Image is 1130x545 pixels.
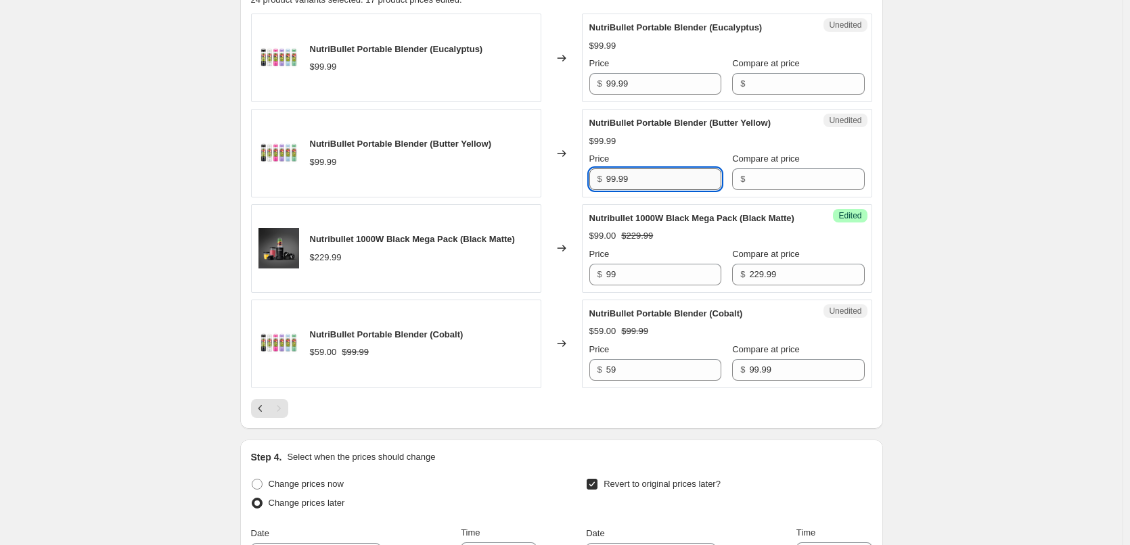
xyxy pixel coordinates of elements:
[732,344,800,354] span: Compare at price
[589,135,616,148] div: $99.99
[589,249,610,259] span: Price
[251,399,288,418] nav: Pagination
[740,269,745,279] span: $
[621,229,653,243] strike: $229.99
[740,174,745,184] span: $
[251,528,269,538] span: Date
[269,479,344,489] span: Change prices now
[589,22,763,32] span: NutriBullet Portable Blender (Eucalyptus)
[310,44,483,54] span: NutriBullet Portable Blender (Eucalyptus)
[621,325,648,338] strike: $99.99
[589,213,794,223] span: Nutribullet 1000W Black Mega Pack (Black Matte)
[310,329,464,339] span: NutriBullet Portable Blender (Cobalt)
[310,234,515,244] span: Nutribullet 1000W Black Mega Pack (Black Matte)
[589,153,610,164] span: Price
[589,229,616,243] div: $99.00
[258,228,299,268] img: 1000WMegaPack_80x.png
[589,308,743,318] span: NutriBullet Portable Blender (Cobalt)
[732,153,800,164] span: Compare at price
[269,498,345,508] span: Change prices later
[597,364,602,375] span: $
[586,528,604,538] span: Date
[829,306,861,316] span: Unedited
[597,78,602,89] span: $
[251,399,270,418] button: Previous
[251,450,282,464] h2: Step 4.
[604,479,721,489] span: Revert to original prices later?
[310,139,491,149] span: NutriBullet Portable Blender (Butter Yellow)
[310,156,337,169] div: $99.99
[829,115,861,126] span: Unedited
[342,346,369,359] strike: $99.99
[287,450,435,464] p: Select when the prices should change
[258,133,299,174] img: All_Portables_80x.png
[589,39,616,53] div: $99.99
[732,58,800,68] span: Compare at price
[589,344,610,354] span: Price
[589,118,771,128] span: NutriBullet Portable Blender (Butter Yellow)
[589,325,616,338] div: $59.00
[461,527,480,538] span: Time
[838,210,861,221] span: Edited
[258,38,299,78] img: All_Portables_80x.png
[310,346,337,359] div: $59.00
[740,78,745,89] span: $
[589,58,610,68] span: Price
[597,174,602,184] span: $
[732,249,800,259] span: Compare at price
[258,323,299,364] img: All_Portables_80x.png
[310,60,337,74] div: $99.99
[796,527,815,538] span: Time
[829,20,861,30] span: Unedited
[597,269,602,279] span: $
[740,364,745,375] span: $
[310,251,342,264] div: $229.99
